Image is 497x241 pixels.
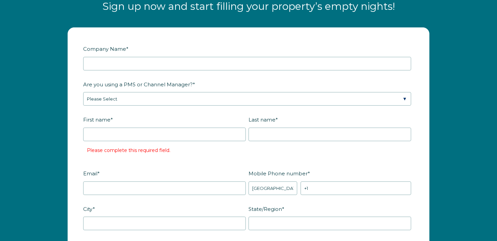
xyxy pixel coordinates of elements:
span: Email [83,168,97,179]
span: Mobile Phone number [249,168,308,179]
span: Company Name [83,44,126,54]
span: Last name [249,114,276,125]
label: Please complete this required field. [87,147,170,153]
span: City [83,204,93,214]
span: First name [83,114,111,125]
span: State/Region [249,204,282,214]
span: Are you using a PMS or Channel Manager? [83,79,193,90]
